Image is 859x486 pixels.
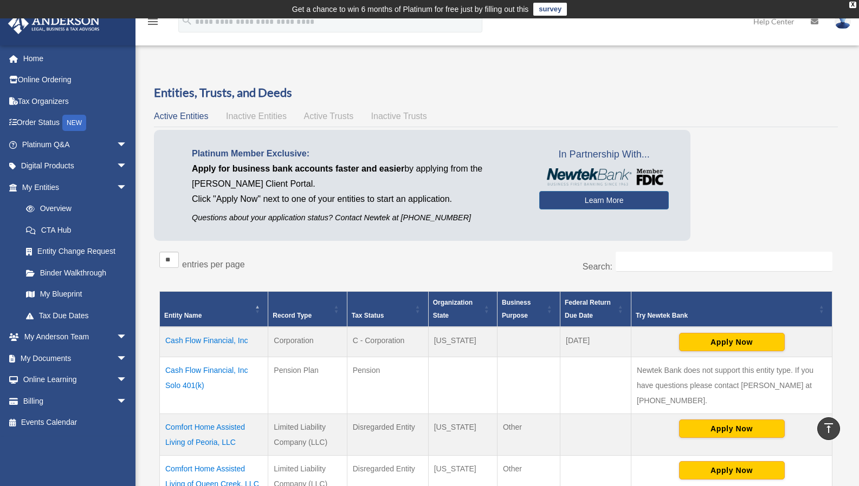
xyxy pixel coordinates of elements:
th: Try Newtek Bank : Activate to sort [631,292,832,327]
a: vertical_align_top [817,417,840,440]
a: Online Ordering [8,69,144,91]
p: by applying from the [PERSON_NAME] Client Portal. [192,161,523,192]
div: close [849,2,856,8]
img: User Pic [835,14,851,29]
p: Questions about your application status? Contact Newtek at [PHONE_NUMBER] [192,211,523,225]
label: Search: [583,262,612,271]
span: arrow_drop_down [117,155,138,178]
td: Cash Flow Financial, Inc [160,327,268,357]
span: Organization State [433,299,473,319]
a: Billingarrow_drop_down [8,390,144,412]
a: survey [533,3,567,16]
span: Entity Name [164,312,202,319]
td: Corporation [268,327,347,357]
p: Platinum Member Exclusive: [192,146,523,161]
span: Tax Status [352,312,384,319]
h3: Entities, Trusts, and Deeds [154,84,838,101]
span: arrow_drop_down [117,176,138,199]
a: My Anderson Teamarrow_drop_down [8,326,144,348]
div: NEW [62,115,86,131]
button: Apply Now [679,333,785,351]
label: entries per page [182,260,245,269]
a: Binder Walkthrough [15,262,138,284]
span: Active Trusts [304,111,354,121]
td: Cash Flow Financial, Inc Solo 401(k) [160,357,268,414]
button: Apply Now [679,419,785,438]
span: arrow_drop_down [117,347,138,370]
a: Learn More [539,191,669,209]
a: CTA Hub [15,219,138,241]
a: Platinum Q&Aarrow_drop_down [8,134,144,155]
td: Pension Plan [268,357,347,414]
td: Newtek Bank does not support this entity type. If you have questions please contact [PERSON_NAME]... [631,357,832,414]
td: Pension [347,357,428,414]
span: arrow_drop_down [117,369,138,391]
span: arrow_drop_down [117,326,138,349]
th: Business Purpose: Activate to sort [497,292,560,327]
span: Active Entities [154,111,208,121]
i: search [181,15,193,27]
i: menu [146,15,159,28]
i: vertical_align_top [822,422,835,435]
span: Federal Return Due Date [565,299,611,319]
td: [DATE] [560,327,631,357]
button: Apply Now [679,461,785,480]
a: menu [146,19,159,28]
td: C - Corporation [347,327,428,357]
a: Tax Due Dates [15,305,138,326]
a: My Blueprint [15,284,138,305]
span: Business Purpose [502,299,531,319]
span: Inactive Trusts [371,111,427,121]
span: arrow_drop_down [117,134,138,156]
p: Click "Apply Now" next to one of your entities to start an application. [192,192,523,207]
img: Anderson Advisors Platinum Portal [5,13,103,34]
span: Apply for business bank accounts faster and easier [192,164,404,173]
td: Disregarded Entity [347,414,428,456]
a: Order StatusNEW [8,112,144,134]
th: Federal Return Due Date: Activate to sort [560,292,631,327]
span: In Partnership With... [539,146,669,163]
a: Digital Productsarrow_drop_down [8,155,144,177]
td: Other [497,414,560,456]
div: Try Newtek Bank [636,309,816,322]
a: Online Learningarrow_drop_down [8,369,144,391]
a: Tax Organizers [8,90,144,112]
td: Limited Liability Company (LLC) [268,414,347,456]
img: NewtekBankLogoSM.png [545,168,663,186]
th: Record Type: Activate to sort [268,292,347,327]
th: Entity Name: Activate to invert sorting [160,292,268,327]
td: Comfort Home Assisted Living of Peoria, LLC [160,414,268,456]
td: [US_STATE] [428,414,497,456]
a: Entity Change Request [15,241,138,262]
a: Events Calendar [8,412,144,434]
div: Get a chance to win 6 months of Platinum for free just by filling out this [292,3,529,16]
a: Overview [15,198,133,220]
th: Organization State: Activate to sort [428,292,497,327]
th: Tax Status: Activate to sort [347,292,428,327]
span: Record Type [273,312,312,319]
span: Inactive Entities [226,111,287,121]
span: arrow_drop_down [117,390,138,412]
a: Home [8,48,144,69]
td: [US_STATE] [428,327,497,357]
a: My Entitiesarrow_drop_down [8,176,138,198]
a: My Documentsarrow_drop_down [8,347,144,369]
